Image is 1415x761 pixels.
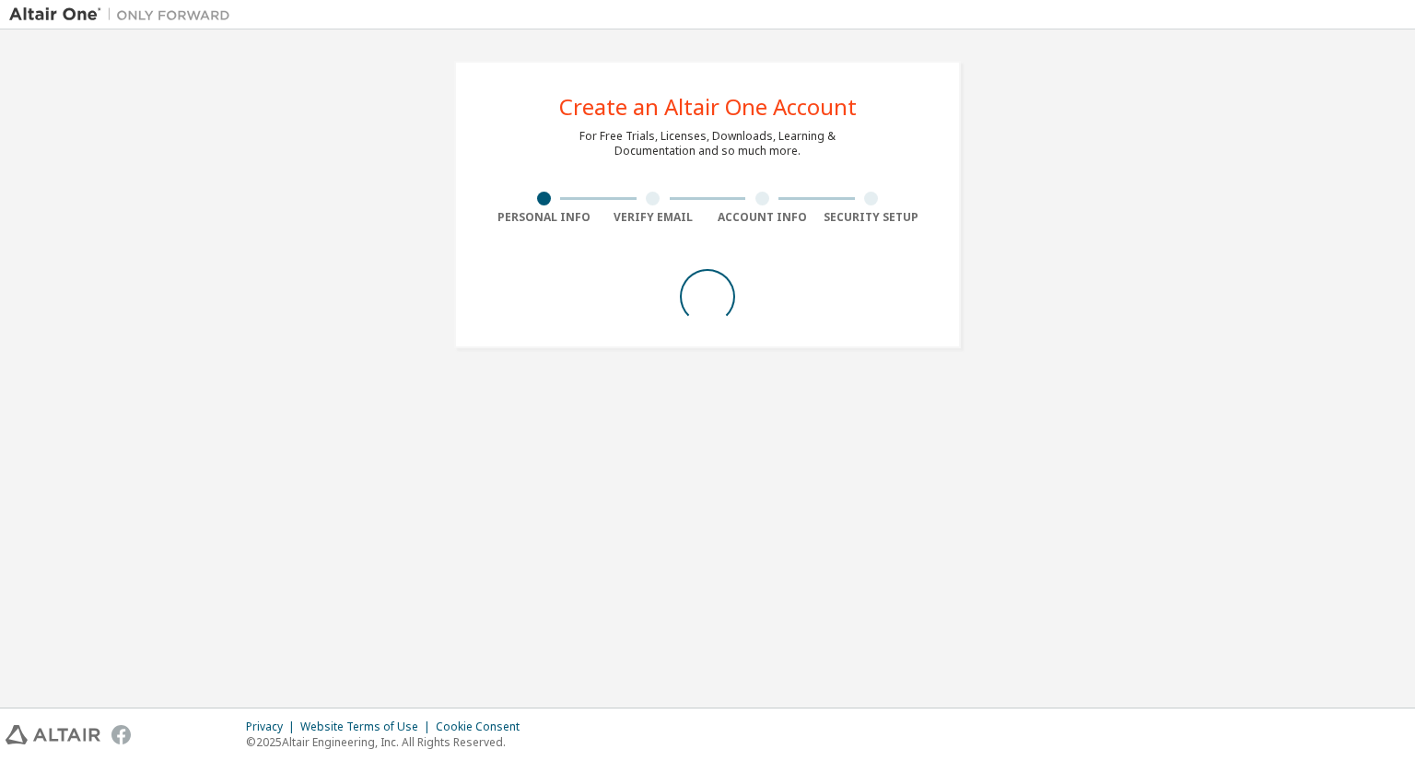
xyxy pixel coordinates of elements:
div: Account Info [707,210,817,225]
img: altair_logo.svg [6,725,100,744]
div: Cookie Consent [436,720,531,734]
div: Create an Altair One Account [559,96,857,118]
div: Website Terms of Use [300,720,436,734]
p: © 2025 Altair Engineering, Inc. All Rights Reserved. [246,734,531,750]
div: Verify Email [599,210,708,225]
div: Personal Info [489,210,599,225]
img: Altair One [9,6,240,24]
div: For Free Trials, Licenses, Downloads, Learning & Documentation and so much more. [579,129,836,158]
img: facebook.svg [111,725,131,744]
div: Privacy [246,720,300,734]
div: Security Setup [817,210,927,225]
